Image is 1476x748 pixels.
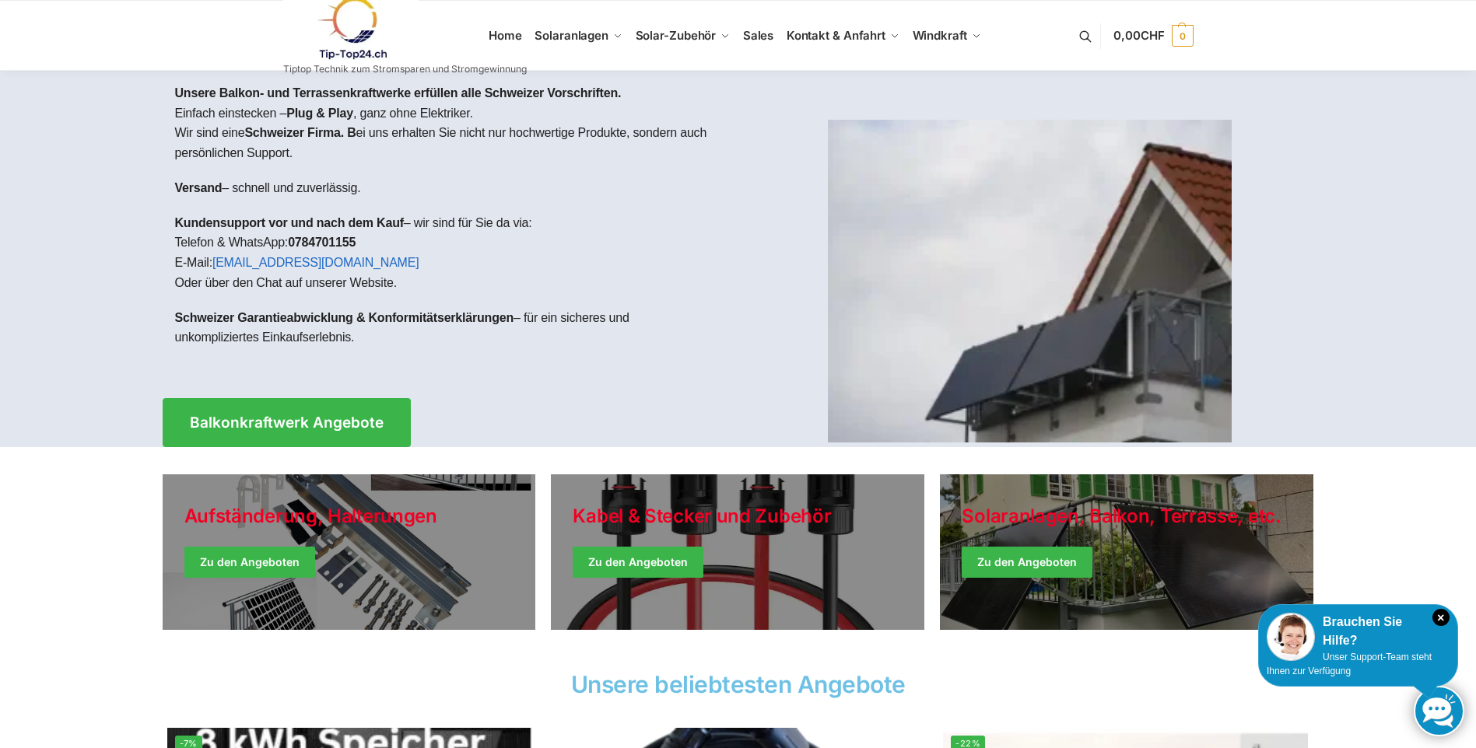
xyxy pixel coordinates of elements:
a: Solar-Zubehör [629,1,736,71]
a: 0,00CHF 0 [1113,12,1193,59]
span: Kontakt & Anfahrt [787,28,885,43]
strong: 0784701155 [288,236,356,249]
strong: Kundensupport vor und nach dem Kauf [175,216,404,229]
p: – für ein sicheres und unkompliziertes Einkaufserlebnis. [175,308,726,348]
span: Unser Support-Team steht Ihnen zur Verfügung [1267,652,1432,676]
img: Customer service [1267,613,1315,661]
span: Balkonkraftwerk Angebote [190,415,384,430]
span: Solar-Zubehör [636,28,717,43]
strong: Unsere Balkon- und Terrassenkraftwerke erfüllen alle Schweizer Vorschriften. [175,86,622,100]
a: Solaranlagen [528,1,629,71]
h2: Unsere beliebtesten Angebote [163,673,1314,696]
span: 0,00 [1113,28,1164,43]
span: Solaranlagen [535,28,608,43]
span: Windkraft [913,28,967,43]
strong: Schweizer Garantieabwicklung & Konformitätserklärungen [175,311,514,324]
span: 0 [1172,25,1194,47]
a: Balkonkraftwerk Angebote [163,398,411,447]
i: Schließen [1432,609,1450,626]
strong: Plug & Play [286,107,353,120]
p: – wir sind für Sie da via: Telefon & WhatsApp: E-Mail: Oder über den Chat auf unserer Website. [175,213,726,292]
span: CHF [1141,28,1165,43]
a: Holiday Style [163,474,536,630]
a: Windkraft [906,1,987,71]
div: Brauchen Sie Hilfe? [1267,613,1450,650]
span: Sales [743,28,774,43]
a: Winter Jackets [940,474,1313,630]
p: Tiptop Technik zum Stromsparen und Stromgewinnung [283,65,527,74]
div: Einfach einstecken – , ganz ohne Elektriker. [163,71,738,375]
img: Home 1 [828,120,1232,442]
strong: Schweizer Firma. B [244,126,356,139]
p: – schnell und zuverlässig. [175,178,726,198]
a: Sales [736,1,780,71]
a: Kontakt & Anfahrt [780,1,906,71]
p: Wir sind eine ei uns erhalten Sie nicht nur hochwertige Produkte, sondern auch persönlichen Support. [175,123,726,163]
strong: Versand [175,181,223,194]
a: [EMAIL_ADDRESS][DOMAIN_NAME] [212,256,419,269]
a: Holiday Style [551,474,924,630]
